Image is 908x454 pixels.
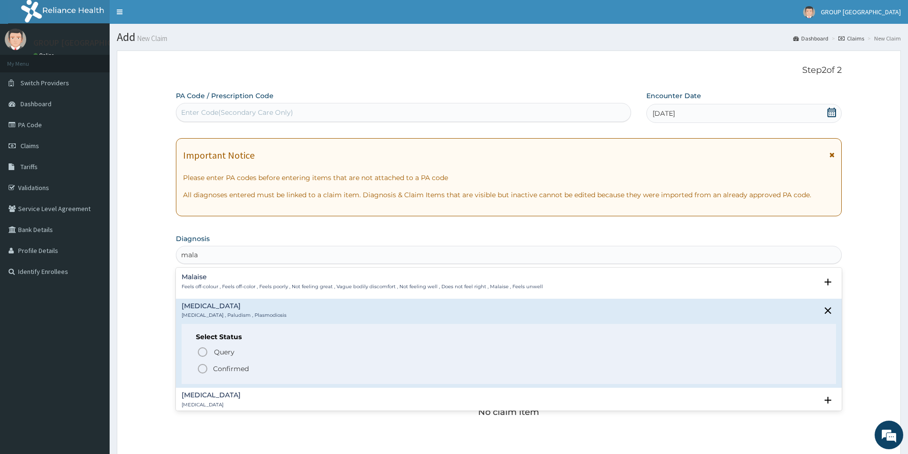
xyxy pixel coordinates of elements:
i: status option filled [197,363,208,374]
img: User Image [5,29,26,50]
p: No claim item [478,407,539,417]
span: Switch Providers [20,79,69,87]
p: All diagnoses entered must be linked to a claim item. Diagnosis & Claim Items that are visible bu... [183,190,835,200]
h4: Malaise [182,273,543,281]
h1: Add [117,31,901,43]
p: Confirmed [213,364,249,373]
img: User Image [803,6,815,18]
div: Enter Code(Secondary Care Only) [181,108,293,117]
h4: [MEDICAL_DATA] [182,392,241,399]
i: open select status [822,276,834,288]
textarea: Type your message and hit 'Enter' [5,260,182,293]
span: Tariffs [20,162,38,171]
p: Please enter PA codes before entering items that are not attached to a PA code [183,173,835,182]
p: [MEDICAL_DATA] [182,402,241,408]
span: Query [214,347,235,357]
i: open select status [822,394,834,406]
a: Online [33,52,56,59]
span: [DATE] [653,109,675,118]
p: [MEDICAL_DATA] , Paludism , Plasmodiosis [182,312,286,319]
div: Chat with us now [50,53,160,66]
small: New Claim [135,35,167,42]
label: Encounter Date [646,91,701,101]
label: PA Code / Prescription Code [176,91,274,101]
span: Dashboard [20,100,51,108]
a: Dashboard [793,34,828,42]
img: d_794563401_company_1708531726252_794563401 [18,48,39,71]
i: close select status [822,305,834,316]
a: Claims [838,34,864,42]
h1: Important Notice [183,150,255,161]
p: GROUP [GEOGRAPHIC_DATA] [33,39,140,47]
h6: Select Status [196,333,822,341]
span: Claims [20,141,39,150]
label: Diagnosis [176,234,210,243]
li: New Claim [865,34,901,42]
p: Feels off-colour , Feels off-color , Feels poorly , Not feeling great , Vague bodily discomfort ,... [182,283,543,290]
h4: [MEDICAL_DATA] [182,303,286,310]
span: GROUP [GEOGRAPHIC_DATA] [821,8,901,16]
div: Minimize live chat window [156,5,179,28]
p: Step 2 of 2 [176,65,842,76]
i: status option query [197,346,208,358]
span: We're online! [55,120,132,216]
